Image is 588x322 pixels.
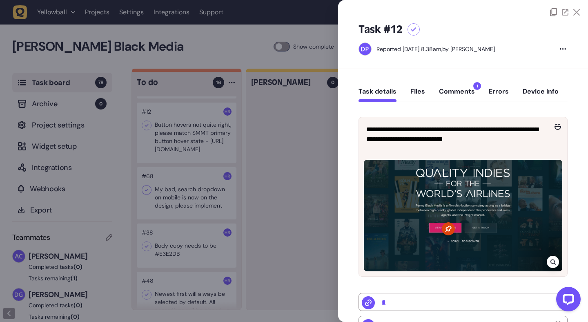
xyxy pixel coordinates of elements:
[473,82,481,90] span: 1
[523,87,559,102] button: Device info
[489,87,509,102] button: Errors
[376,45,495,53] div: by [PERSON_NAME]
[439,87,475,102] button: Comments
[550,284,584,318] iframe: LiveChat chat widget
[359,87,396,102] button: Task details
[410,87,425,102] button: Files
[359,43,371,55] img: Dan Pearson
[376,45,442,53] div: Reported [DATE] 8.38am,
[359,23,403,36] h5: Task #12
